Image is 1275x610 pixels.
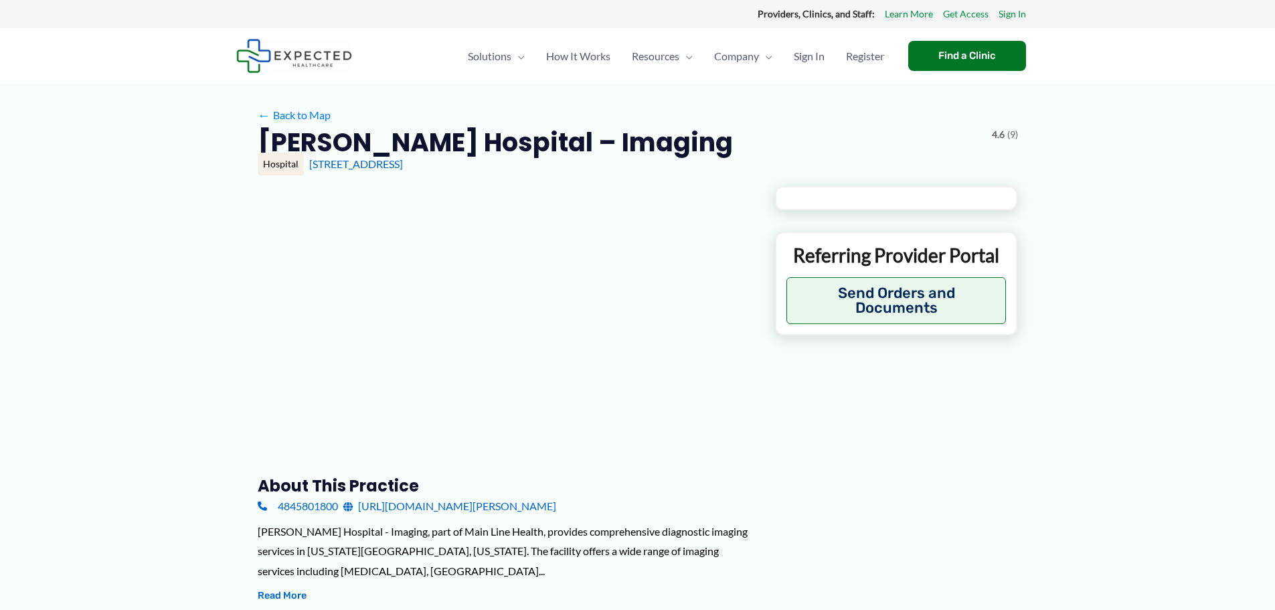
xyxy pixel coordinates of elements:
span: Menu Toggle [511,33,525,80]
a: ←Back to Map [258,105,331,125]
span: Menu Toggle [759,33,772,80]
div: [PERSON_NAME] Hospital - Imaging, part of Main Line Health, provides comprehensive diagnostic ima... [258,522,754,581]
span: Company [714,33,759,80]
h3: About this practice [258,475,754,496]
span: 4.6 [992,126,1005,143]
img: Expected Healthcare Logo - side, dark font, small [236,39,352,73]
span: Sign In [794,33,825,80]
button: Send Orders and Documents [786,277,1007,324]
a: Find a Clinic [908,41,1026,71]
a: 4845801800 [258,496,338,516]
span: (9) [1007,126,1018,143]
a: Learn More [885,5,933,23]
span: Register [846,33,884,80]
a: Sign In [999,5,1026,23]
a: ResourcesMenu Toggle [621,33,703,80]
span: Menu Toggle [679,33,693,80]
strong: Providers, Clinics, and Staff: [758,8,875,19]
a: SolutionsMenu Toggle [457,33,535,80]
span: Resources [632,33,679,80]
nav: Primary Site Navigation [457,33,895,80]
a: Sign In [783,33,835,80]
a: [STREET_ADDRESS] [309,157,403,170]
a: Register [835,33,895,80]
a: Get Access [943,5,989,23]
span: How It Works [546,33,610,80]
span: ← [258,108,270,121]
div: Hospital [258,153,304,175]
a: How It Works [535,33,621,80]
a: [URL][DOMAIN_NAME][PERSON_NAME] [343,496,556,516]
button: Read More [258,588,307,604]
h2: [PERSON_NAME] Hospital – Imaging [258,126,733,159]
span: Solutions [468,33,511,80]
p: Referring Provider Portal [786,243,1007,267]
a: CompanyMenu Toggle [703,33,783,80]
